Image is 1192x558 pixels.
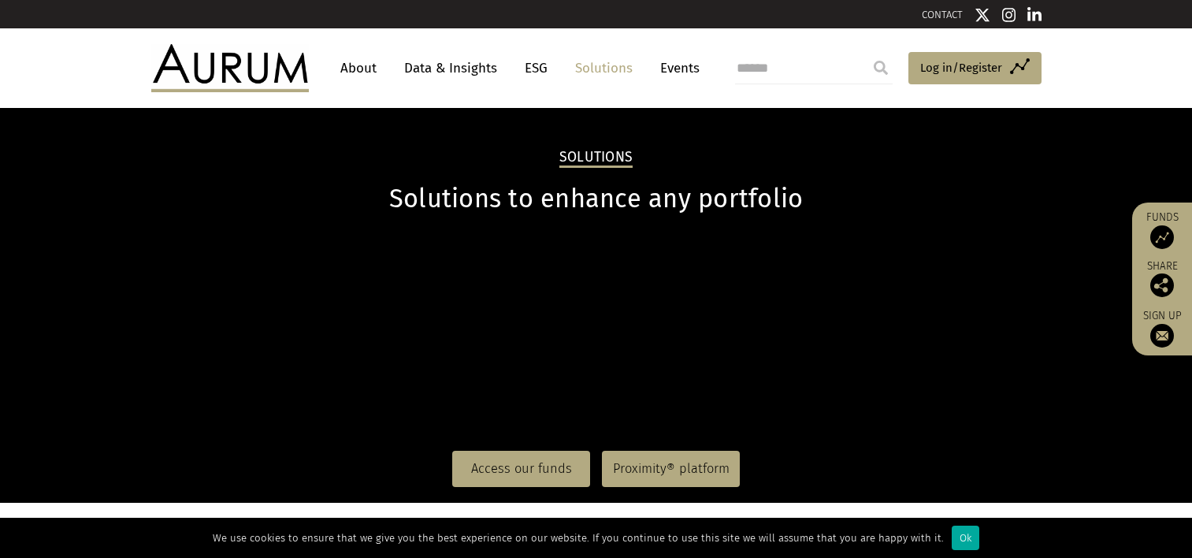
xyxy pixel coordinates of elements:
[559,149,633,168] h2: Solutions
[1027,7,1042,23] img: Linkedin icon
[922,9,963,20] a: CONTACT
[1150,225,1174,249] img: Access Funds
[652,54,700,83] a: Events
[602,451,740,487] a: Proximity® platform
[1150,273,1174,297] img: Share this post
[332,54,384,83] a: About
[151,44,309,91] img: Aurum
[1150,324,1174,348] img: Sign up to our newsletter
[1140,261,1184,297] div: Share
[1002,7,1016,23] img: Instagram icon
[396,54,505,83] a: Data & Insights
[975,7,990,23] img: Twitter icon
[865,52,897,84] input: Submit
[452,451,590,487] a: Access our funds
[567,54,641,83] a: Solutions
[1140,309,1184,348] a: Sign up
[517,54,555,83] a: ESG
[908,52,1042,85] a: Log in/Register
[920,58,1002,77] span: Log in/Register
[151,184,1042,214] h1: Solutions to enhance any portfolio
[952,526,979,550] div: Ok
[1140,210,1184,249] a: Funds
